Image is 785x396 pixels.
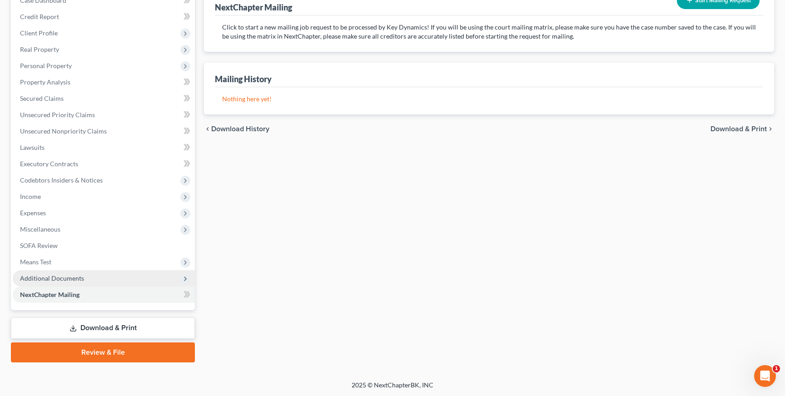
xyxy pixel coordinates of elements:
[204,125,269,133] button: chevron_left Download History
[20,78,70,86] span: Property Analysis
[13,90,195,107] a: Secured Claims
[204,125,211,133] i: chevron_left
[215,2,292,13] div: NextChapter Mailing
[11,342,195,362] a: Review & File
[13,139,195,156] a: Lawsuits
[13,156,195,172] a: Executory Contracts
[20,45,59,53] span: Real Property
[20,111,95,119] span: Unsecured Priority Claims
[754,365,776,387] iframe: Intercom live chat
[20,13,59,20] span: Credit Report
[20,209,46,217] span: Expenses
[20,274,84,282] span: Additional Documents
[13,287,195,303] a: NextChapter Mailing
[710,125,774,133] button: Download & Print chevron_right
[20,144,45,151] span: Lawsuits
[20,176,103,184] span: Codebtors Insiders & Notices
[13,74,195,90] a: Property Analysis
[11,317,195,339] a: Download & Print
[13,123,195,139] a: Unsecured Nonpriority Claims
[773,365,780,372] span: 1
[710,125,767,133] span: Download & Print
[20,193,41,200] span: Income
[13,238,195,254] a: SOFA Review
[13,9,195,25] a: Credit Report
[215,74,272,84] div: Mailing History
[20,62,72,69] span: Personal Property
[222,94,756,104] p: Nothing here yet!
[20,160,78,168] span: Executory Contracts
[20,225,60,233] span: Miscellaneous
[222,23,756,41] p: Click to start a new mailing job request to be processed by Key Dynamics! If you will be using th...
[20,127,107,135] span: Unsecured Nonpriority Claims
[20,242,58,249] span: SOFA Review
[20,94,64,102] span: Secured Claims
[211,125,269,133] span: Download History
[20,29,58,37] span: Client Profile
[13,107,195,123] a: Unsecured Priority Claims
[767,125,774,133] i: chevron_right
[20,258,51,266] span: Means Test
[20,291,79,298] span: NextChapter Mailing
